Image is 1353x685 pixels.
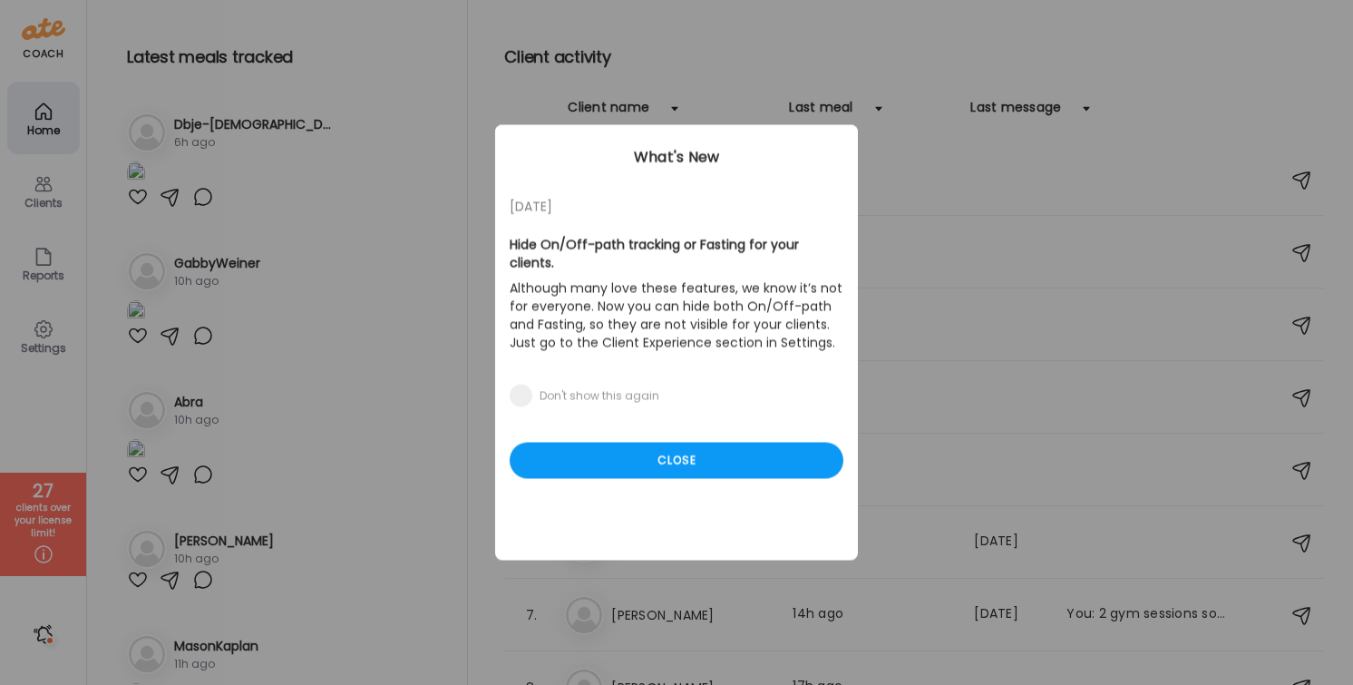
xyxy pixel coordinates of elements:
[510,276,843,356] p: Although many love these features, we know it’s not for everyone. Now you can hide both On/Off-pa...
[510,236,799,272] b: Hide On/Off-path tracking or Fasting for your clients.
[510,196,843,218] div: [DATE]
[510,443,843,479] div: Close
[540,389,659,404] div: Don't show this again
[495,147,858,169] div: What's New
